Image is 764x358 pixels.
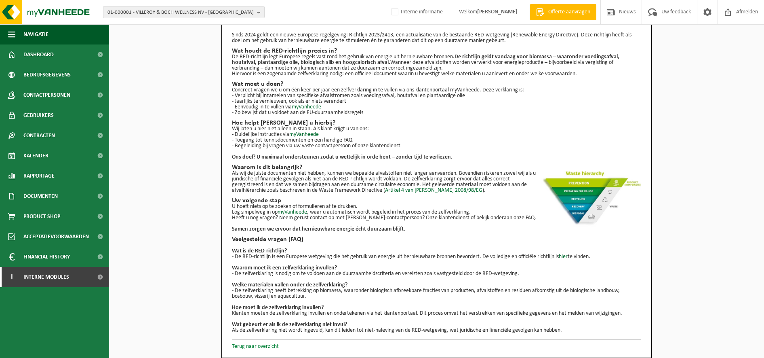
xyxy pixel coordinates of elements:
[23,24,48,44] span: Navigatie
[23,267,69,287] span: Interne modules
[232,104,641,110] p: - Eenvoudig in te vullen via
[103,6,265,18] button: 01-000001 - VILLEROY & BOCH WELLNESS NV - [GEOGRAPHIC_DATA]
[23,105,54,125] span: Gebruikers
[232,138,641,143] p: - Toegang tot kennisdocumenten en een handige FAQ
[23,44,54,65] span: Dashboard
[232,81,641,87] h2: Wat moet u doen?
[8,267,15,287] span: I
[232,54,619,66] strong: De richtlijn geldt vandaag voor biomassa – waaronder voedingsafval, houtafval, plantaardige olie,...
[232,343,279,350] a: Terug naar overzicht
[232,164,641,171] h2: Waarom is dit belangrijk?
[232,305,324,311] b: Hoe moet ik de zelfverklaring invullen?
[232,48,641,54] h2: Wat houdt de RED-richtlijn precies in?
[232,32,641,44] p: Sinds 2024 geldt een nieuwe Europese regelgeving: Richtlijn 2023/2413, een actualisatie van de be...
[107,6,254,19] span: 01-000001 - VILLEROY & BOCH WELLNESS NV - [GEOGRAPHIC_DATA]
[232,236,641,243] h2: Veelgestelde vragen (FAQ)
[232,215,641,221] p: Heeft u nog vragen? Neem gerust contact op met [PERSON_NAME]-contactpersoon? Onze klantendienst o...
[232,132,641,138] p: - Duidelijke instructies via
[278,209,307,215] a: myVanheede
[23,65,71,85] span: Bedrijfsgegevens
[232,87,641,93] p: Concreet vragen we u om één keer per jaar een zelfverklaring in te vullen via ons klantenportaal ...
[232,154,453,160] strong: Ons doel? U maximaal ondersteunen zodat u wettelijk in orde bent – zonder tijd te verliezen.
[23,206,60,227] span: Product Shop
[232,226,405,232] b: Samen zorgen we ervoor dat hernieuwbare energie écht duurzaam blijft.
[23,186,58,206] span: Documenten
[232,322,347,328] b: Wat gebeurt er als ik de zelfverklaring niet invul?
[23,247,70,267] span: Financial History
[389,6,443,18] label: Interne informatie
[289,131,319,138] a: myVanheede
[232,120,641,126] h2: Hoe helpt [PERSON_NAME] u hierbij?
[232,171,641,193] p: Als wij de juiste documenten niet hebben, kunnen we bepaalde afvalstoffen niet langer aanvaarden....
[23,146,48,166] span: Kalender
[232,99,641,104] p: - Jaarlijks te vernieuwen, ook als er niets verandert
[232,71,641,77] p: Hiervoor is een zogenaamde zelfverklaring nodig: een officieel document waarin u bevestigt welke ...
[530,4,596,20] a: Offerte aanvragen
[385,187,482,193] a: Artikel 4 van [PERSON_NAME] 2008/98/EG
[546,8,592,16] span: Offerte aanvragen
[232,282,347,288] b: Welke materialen vallen onder de zelfverklaring?
[232,204,641,215] p: U hoeft niets op te zoeken of formulieren af te drukken. Log simpelweg in op , waar u automatisch...
[232,328,641,333] p: Als de zelfverklaring niet wordt ingevuld, kan dit leiden tot niet-naleving van de RED-wetgeving,...
[232,254,641,260] p: - De RED-richtlijn is een Europese wetgeving die het gebruik van energie uit hernieuwbare bronnen...
[232,248,287,254] b: Wat is de RED-richtlijn?
[559,254,568,260] a: hier
[232,271,641,277] p: - De zelfverklaring is nodig om te voldoen aan de duurzaamheidscriteria en vereisten zoals vastge...
[477,9,518,15] strong: [PERSON_NAME]
[23,85,70,105] span: Contactpersonen
[23,125,55,146] span: Contracten
[232,54,641,71] p: De RED-richtlijn legt Europese regels vast rond het gebruik van energie uit hernieuwbare bronnen....
[232,93,641,99] p: - Verplicht bij inzamelen van specifieke afvalstromen zoals voedingsafval, houtafval en plantaard...
[292,104,321,110] a: myVanheede
[232,265,337,271] b: Waarom moet ik een zelfverklaring invullen?
[232,197,641,204] h2: Uw volgende stap
[232,126,641,132] p: Wij laten u hier niet alleen in staan. Als klant krijgt u van ons:
[232,288,641,299] p: - De zelfverklaring heeft betrekking op biomassa, waaronder biologisch afbreekbare fracties van p...
[232,143,641,149] p: - Begeleiding bij vragen via uw vaste contactpersoon of onze klantendienst
[232,110,641,116] p: - Zo bewijst dat u voldoet aan de EU-duurzaamheidsregels
[232,311,641,316] p: Klanten moeten de zelfverklaring invullen en ondertekenen via het klantenportaal. Dit proces omva...
[23,166,55,186] span: Rapportage
[23,227,89,247] span: Acceptatievoorwaarden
